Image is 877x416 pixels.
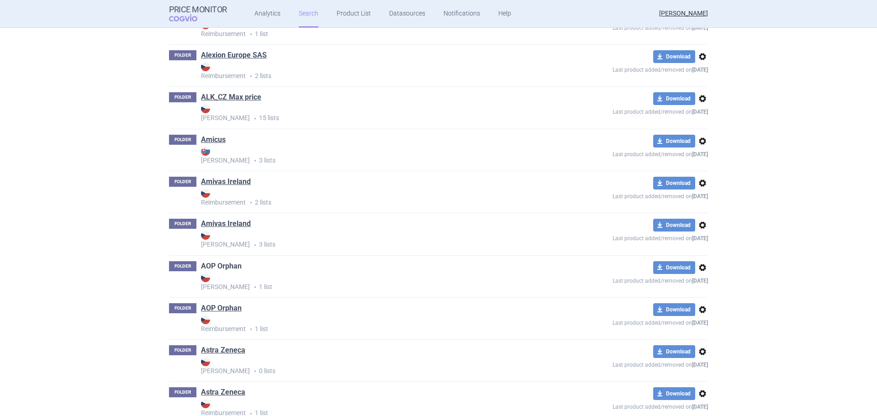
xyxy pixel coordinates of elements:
p: 0 lists [201,357,546,376]
strong: [DATE] [692,151,708,158]
p: Last product added/removed on [546,316,708,327]
p: FOLDER [169,261,196,271]
p: FOLDER [169,92,196,102]
h1: Amivas Ireland [201,219,251,231]
p: Last product added/removed on [546,190,708,201]
p: FOLDER [169,387,196,397]
i: • [250,241,259,250]
p: Last product added/removed on [546,232,708,243]
p: 3 lists [201,231,546,249]
strong: [DATE] [692,404,708,410]
p: 3 lists [201,147,546,165]
p: FOLDER [169,219,196,229]
strong: [DATE] [692,25,708,31]
img: SK [201,147,210,156]
button: Download [653,387,695,400]
h1: Amicus [201,135,226,147]
p: FOLDER [169,345,196,355]
strong: [PERSON_NAME] [201,273,546,290]
a: Amivas Ireland [201,219,251,229]
a: ALK_CZ Max price [201,92,261,102]
button: Download [653,177,695,190]
h1: Astra Zeneca [201,387,245,399]
a: Astra Zeneca [201,345,245,355]
h1: AOP Orphan [201,261,242,273]
img: CZ [201,189,210,198]
strong: Reimbursement [201,62,546,79]
img: CZ [201,231,210,240]
a: Alexion Europe SAS [201,50,267,60]
a: Amicus [201,135,226,145]
strong: Price Monitor [169,5,227,14]
img: CZ [201,357,210,366]
i: • [246,72,255,81]
p: Last product added/removed on [546,358,708,369]
p: 1 list [201,273,546,292]
h1: AOP Orphan [201,303,242,315]
button: Download [653,135,695,147]
strong: [DATE] [692,362,708,368]
i: • [246,325,255,334]
h1: Alexion Europe SAS [201,50,267,62]
strong: [DATE] [692,193,708,200]
button: Download [653,345,695,358]
h1: ALK_CZ Max price [201,92,261,104]
i: • [250,114,259,123]
i: • [250,283,259,292]
img: CZ [201,104,210,113]
p: FOLDER [169,177,196,187]
strong: Reimbursement [201,20,546,37]
p: FOLDER [169,135,196,145]
p: Last product added/removed on [546,274,708,285]
button: Download [653,303,695,316]
i: • [246,198,255,207]
button: Download [653,50,695,63]
strong: [DATE] [692,235,708,242]
img: CZ [201,399,210,408]
strong: [DATE] [692,278,708,284]
strong: [PERSON_NAME] [201,231,546,248]
p: 1 list [201,20,546,39]
strong: [PERSON_NAME] [201,104,546,121]
button: Download [653,219,695,232]
p: 15 lists [201,104,546,123]
p: Last product added/removed on [546,147,708,159]
img: CZ [201,62,210,71]
p: Last product added/removed on [546,105,708,116]
button: Download [653,92,695,105]
strong: [PERSON_NAME] [201,147,546,164]
p: 2 lists [201,189,546,207]
p: Last product added/removed on [546,400,708,411]
a: Price MonitorCOGVIO [169,5,227,22]
a: AOP Orphan [201,261,242,271]
i: • [250,156,259,165]
strong: [DATE] [692,109,708,115]
h1: Astra Zeneca [201,345,245,357]
a: Astra Zeneca [201,387,245,397]
button: Download [653,261,695,274]
span: COGVIO [169,14,210,21]
strong: Reimbursement [201,315,546,332]
img: CZ [201,315,210,324]
strong: [DATE] [692,320,708,326]
p: FOLDER [169,303,196,313]
a: AOP Orphan [201,303,242,313]
i: • [250,367,259,376]
img: CZ [201,273,210,282]
i: • [246,30,255,39]
p: Last product added/removed on [546,63,708,74]
h1: Amivas Ireland [201,177,251,189]
strong: [PERSON_NAME] [201,357,546,374]
a: Amivas Ireland [201,177,251,187]
strong: [DATE] [692,67,708,73]
strong: Reimbursement [201,189,546,206]
p: 2 lists [201,62,546,81]
p: FOLDER [169,50,196,60]
p: 1 list [201,315,546,334]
